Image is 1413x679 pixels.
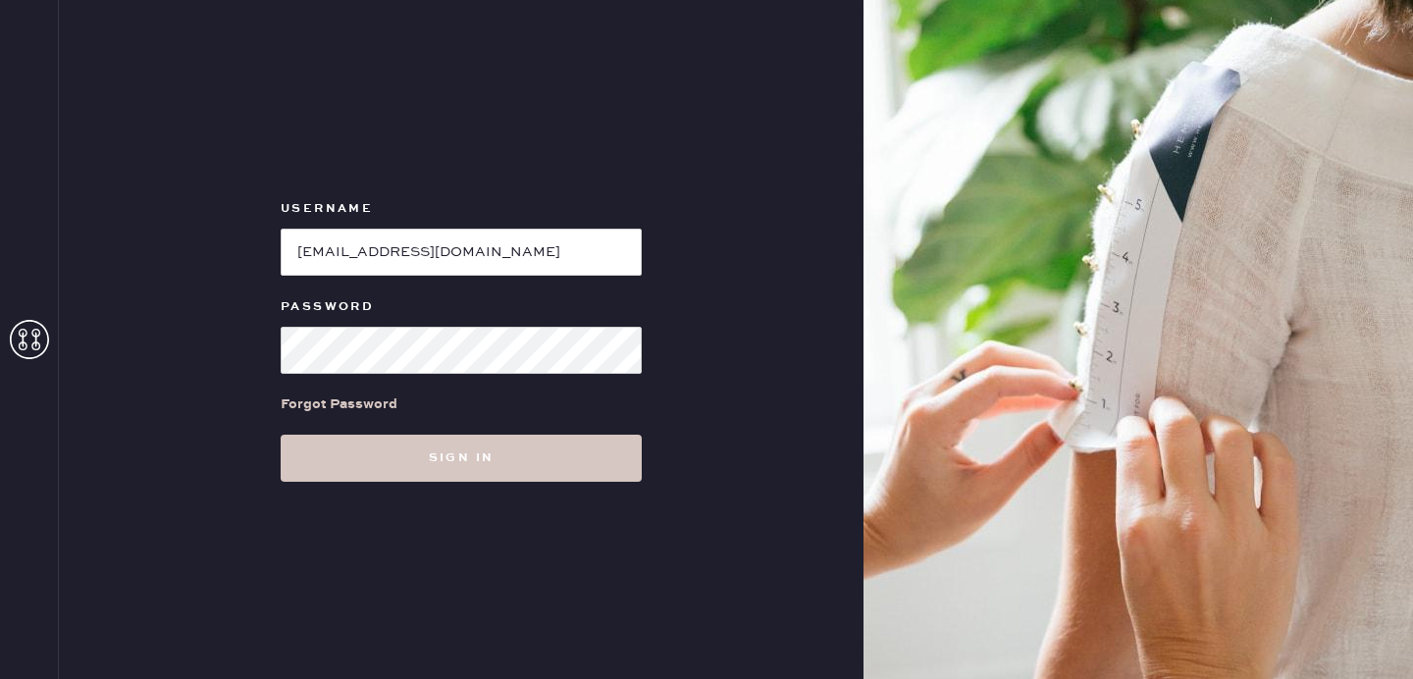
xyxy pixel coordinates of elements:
[281,295,642,319] label: Password
[281,393,397,415] div: Forgot Password
[281,374,397,435] a: Forgot Password
[281,197,642,221] label: Username
[281,229,642,276] input: e.g. john@doe.com
[281,435,642,482] button: Sign in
